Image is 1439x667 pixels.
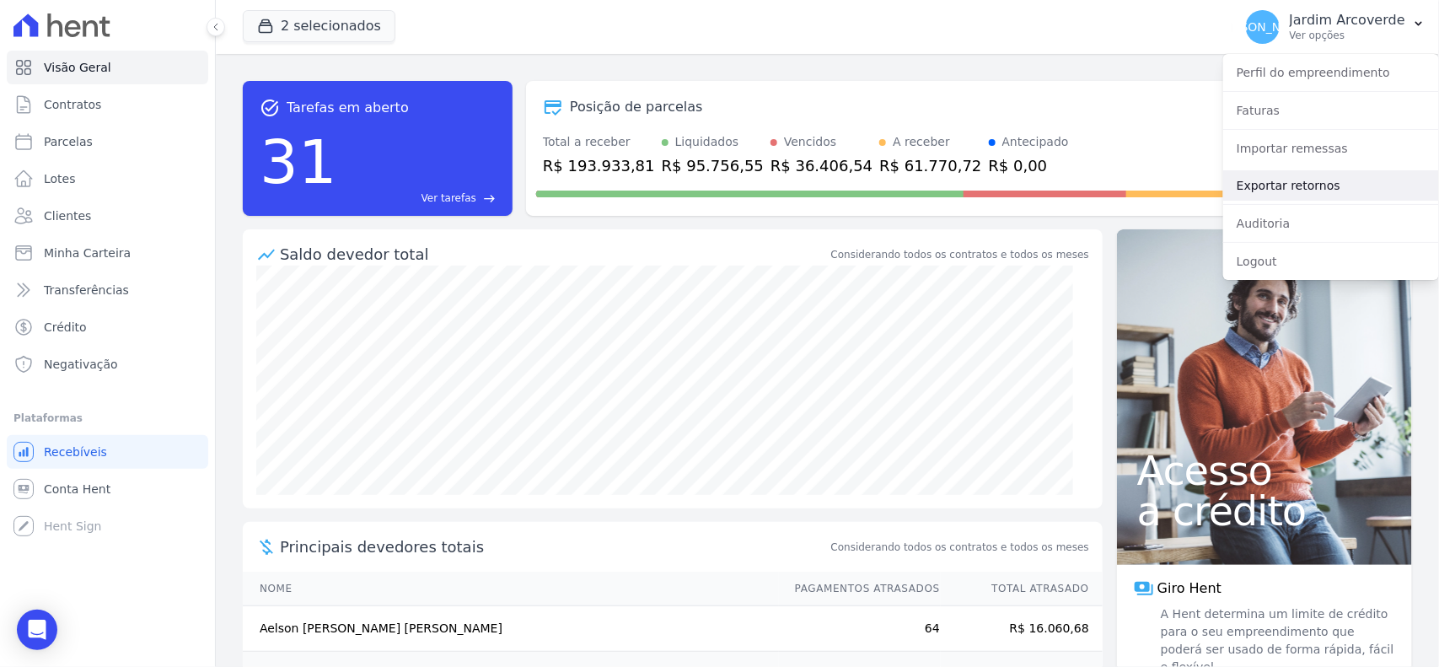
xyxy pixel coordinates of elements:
a: Auditoria [1223,208,1439,239]
th: Total Atrasado [941,572,1103,606]
p: Jardim Arcoverde [1290,12,1405,29]
span: [PERSON_NAME] [1213,21,1311,33]
span: Giro Hent [1157,578,1222,599]
div: Vencidos [784,133,836,151]
a: Conta Hent [7,472,208,506]
span: Visão Geral [44,59,111,76]
a: Ver tarefas east [344,191,496,206]
div: Considerando todos os contratos e todos os meses [831,247,1089,262]
span: Crédito [44,319,87,336]
div: Total a receber [543,133,655,151]
div: Saldo devedor total [280,243,828,266]
a: Visão Geral [7,51,208,84]
div: 31 [260,118,337,206]
span: a crédito [1137,491,1392,531]
p: Ver opções [1290,29,1405,42]
span: Lotes [44,170,76,187]
a: Transferências [7,273,208,307]
span: Clientes [44,207,91,224]
div: R$ 0,00 [989,154,1069,177]
a: Importar remessas [1223,133,1439,164]
span: Ver tarefas [421,191,476,206]
a: Crédito [7,310,208,344]
button: 2 selecionados [243,10,395,42]
a: Clientes [7,199,208,233]
button: [PERSON_NAME] Jardim Arcoverde Ver opções [1232,3,1439,51]
th: Nome [243,572,779,606]
span: Tarefas em aberto [287,98,409,118]
div: Antecipado [1002,133,1069,151]
div: Open Intercom Messenger [17,610,57,650]
div: Plataformas [13,408,201,428]
a: Exportar retornos [1223,170,1439,201]
span: Recebíveis [44,444,107,460]
a: Minha Carteira [7,236,208,270]
div: R$ 95.756,55 [662,154,764,177]
span: Transferências [44,282,129,299]
span: Negativação [44,356,118,373]
td: 64 [779,606,941,652]
span: Minha Carteira [44,245,131,261]
div: R$ 193.933,81 [543,154,655,177]
td: R$ 16.060,68 [941,606,1103,652]
span: Conta Hent [44,481,110,498]
span: Principais devedores totais [280,535,828,558]
a: Recebíveis [7,435,208,469]
div: R$ 61.770,72 [879,154,981,177]
span: Parcelas [44,133,93,150]
a: Parcelas [7,125,208,159]
a: Logout [1223,246,1439,277]
a: Lotes [7,162,208,196]
a: Perfil do empreendimento [1223,57,1439,88]
th: Pagamentos Atrasados [779,572,941,606]
span: Acesso [1137,450,1392,491]
div: Liquidados [675,133,739,151]
td: Aelson [PERSON_NAME] [PERSON_NAME] [243,606,779,652]
div: R$ 36.406,54 [771,154,873,177]
span: Contratos [44,96,101,113]
a: Contratos [7,88,208,121]
div: A receber [893,133,950,151]
span: Considerando todos os contratos e todos os meses [831,540,1089,555]
span: task_alt [260,98,280,118]
div: Posição de parcelas [570,97,703,117]
span: east [483,192,496,205]
a: Negativação [7,347,208,381]
a: Faturas [1223,95,1439,126]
